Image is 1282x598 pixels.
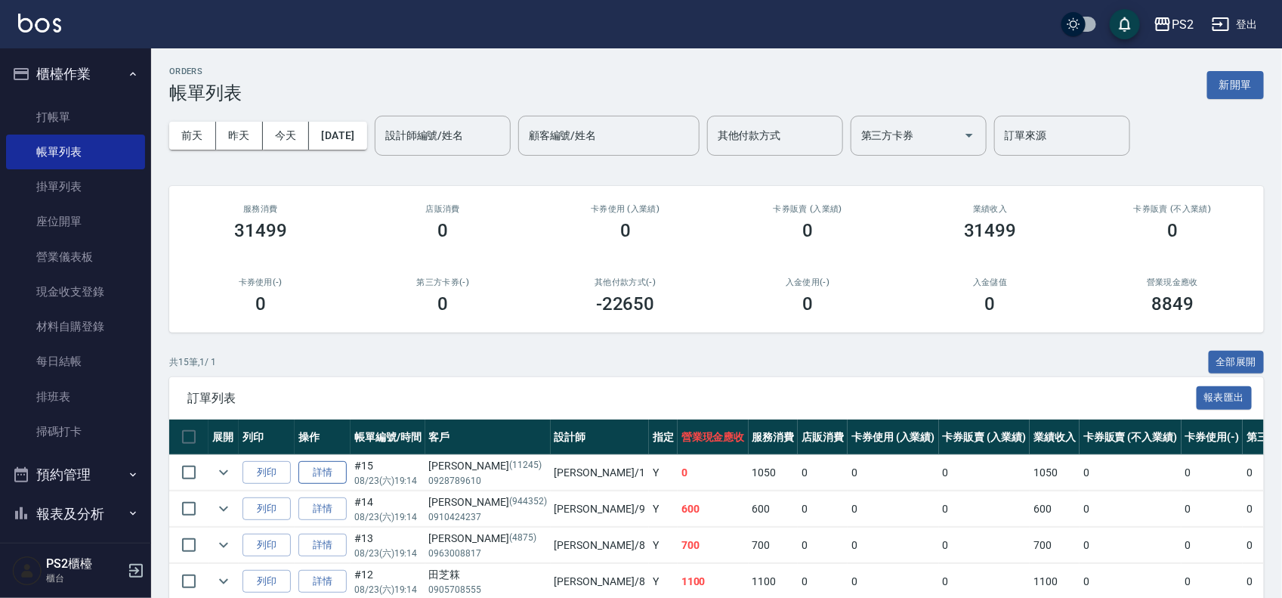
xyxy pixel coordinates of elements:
[6,344,145,379] a: 每日結帳
[354,510,422,524] p: 08/23 (六) 19:14
[749,420,799,455] th: 服務消費
[552,277,699,287] h2: 其他付款方式(-)
[749,528,799,563] td: 700
[848,455,939,491] td: 0
[187,277,334,287] h2: 卡券使用(-)
[1080,491,1181,527] td: 0
[749,491,799,527] td: 600
[169,122,216,150] button: 前天
[242,570,291,593] button: 列印
[1182,455,1243,491] td: 0
[1182,528,1243,563] td: 0
[212,497,235,520] button: expand row
[212,461,235,484] button: expand row
[6,135,145,169] a: 帳單列表
[649,420,678,455] th: 指定
[917,277,1064,287] h2: 入金儲值
[649,455,678,491] td: Y
[351,455,425,491] td: #15
[429,547,547,560] p: 0963008817
[429,510,547,524] p: 0910424237
[939,420,1030,455] th: 卡券販賣 (入業績)
[1151,293,1194,314] h3: 8849
[370,204,517,214] h2: 店販消費
[678,420,749,455] th: 營業現金應收
[1100,277,1246,287] h2: 營業現金應收
[212,534,235,556] button: expand row
[46,556,123,572] h5: PS2櫃檯
[354,474,422,488] p: 08/23 (六) 19:14
[169,82,242,104] h3: 帳單列表
[798,420,848,455] th: 店販消費
[1167,220,1178,241] h3: 0
[298,534,347,557] a: 詳情
[678,455,749,491] td: 0
[798,528,848,563] td: 0
[351,420,425,455] th: 帳單編號/時間
[1080,455,1181,491] td: 0
[1148,9,1200,40] button: PS2
[620,220,631,241] h3: 0
[1197,386,1253,410] button: 報表匯出
[1207,77,1264,91] a: 新開單
[509,494,547,510] p: (944352)
[298,497,347,521] a: 詳情
[749,455,799,491] td: 1050
[985,293,996,314] h3: 0
[1197,390,1253,404] a: 報表匯出
[1209,351,1265,374] button: 全部展開
[169,355,216,369] p: 共 15 筆, 1 / 1
[1206,11,1264,39] button: 登出
[509,531,536,547] p: (4875)
[1030,528,1080,563] td: 700
[234,220,287,241] h3: 31499
[1172,15,1194,34] div: PS2
[429,458,547,474] div: [PERSON_NAME]
[239,420,295,455] th: 列印
[187,204,334,214] h3: 服務消費
[298,461,347,485] a: 詳情
[209,420,239,455] th: 展開
[351,491,425,527] td: #14
[552,204,699,214] h2: 卡券使用 (入業績)
[263,122,310,150] button: 今天
[6,414,145,449] a: 掃碼打卡
[46,572,123,585] p: 櫃台
[798,455,848,491] td: 0
[1080,420,1181,455] th: 卡券販賣 (不入業績)
[551,528,649,563] td: [PERSON_NAME] /8
[242,461,291,485] button: 列印
[6,309,145,344] a: 材料自購登錄
[18,14,61,33] img: Logo
[1182,420,1243,455] th: 卡券使用(-)
[351,528,425,563] td: #13
[1100,204,1246,214] h2: 卡券販賣 (不入業績)
[802,220,813,241] h3: 0
[429,474,547,488] p: 0928789610
[169,67,242,76] h2: ORDERS
[6,380,145,414] a: 排班表
[678,491,749,527] td: 600
[216,122,263,150] button: 昨天
[798,491,848,527] td: 0
[6,100,145,135] a: 打帳單
[6,240,145,274] a: 營業儀表板
[1080,528,1181,563] td: 0
[12,556,42,586] img: Person
[437,220,448,241] h3: 0
[551,420,649,455] th: 設計師
[1030,491,1080,527] td: 600
[309,122,366,150] button: [DATE]
[212,570,235,593] button: expand row
[354,547,422,560] p: 08/23 (六) 19:14
[429,583,547,596] p: 0905708555
[6,533,145,572] button: 客戶管理
[735,277,882,287] h2: 入金使用(-)
[678,528,749,563] td: 700
[848,528,939,563] td: 0
[848,420,939,455] th: 卡券使用 (入業績)
[429,567,547,583] div: 田芝箖
[957,123,981,147] button: Open
[649,528,678,563] td: Y
[6,169,145,204] a: 掛單列表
